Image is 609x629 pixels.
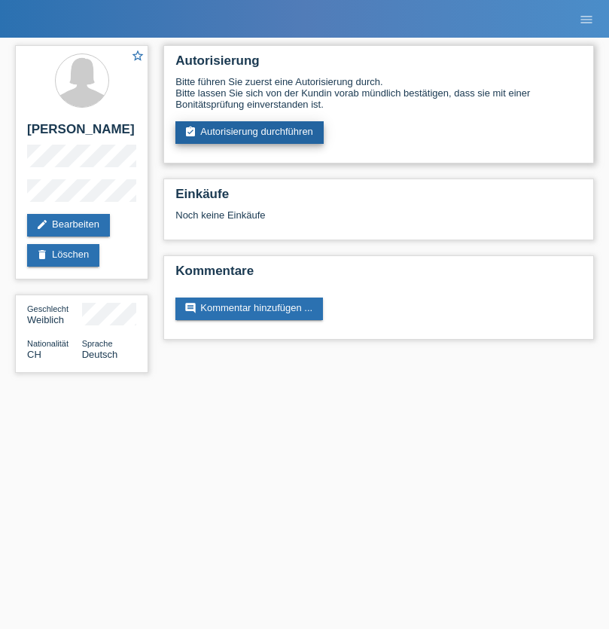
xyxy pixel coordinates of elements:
[36,249,48,261] i: delete
[27,122,136,145] h2: [PERSON_NAME]
[27,303,82,325] div: Weiblich
[82,339,113,348] span: Sprache
[184,126,196,138] i: assignment_turned_in
[184,302,196,314] i: comment
[571,14,601,23] a: menu
[27,214,110,237] a: editBearbeiten
[27,339,69,348] span: Nationalität
[27,244,99,267] a: deleteLöschen
[175,264,582,286] h2: Kommentare
[131,49,145,63] i: star_border
[175,187,582,209] h2: Einkäufe
[175,121,324,144] a: assignment_turned_inAutorisierung durchführen
[175,298,323,320] a: commentKommentar hinzufügen ...
[82,349,118,360] span: Deutsch
[579,12,594,27] i: menu
[175,76,582,110] div: Bitte führen Sie zuerst eine Autorisierung durch. Bitte lassen Sie sich von der Kundin vorab münd...
[131,49,145,65] a: star_border
[175,209,582,232] div: Noch keine Einkäufe
[36,218,48,231] i: edit
[27,349,41,360] span: Schweiz
[175,53,582,76] h2: Autorisierung
[27,304,69,313] span: Geschlecht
